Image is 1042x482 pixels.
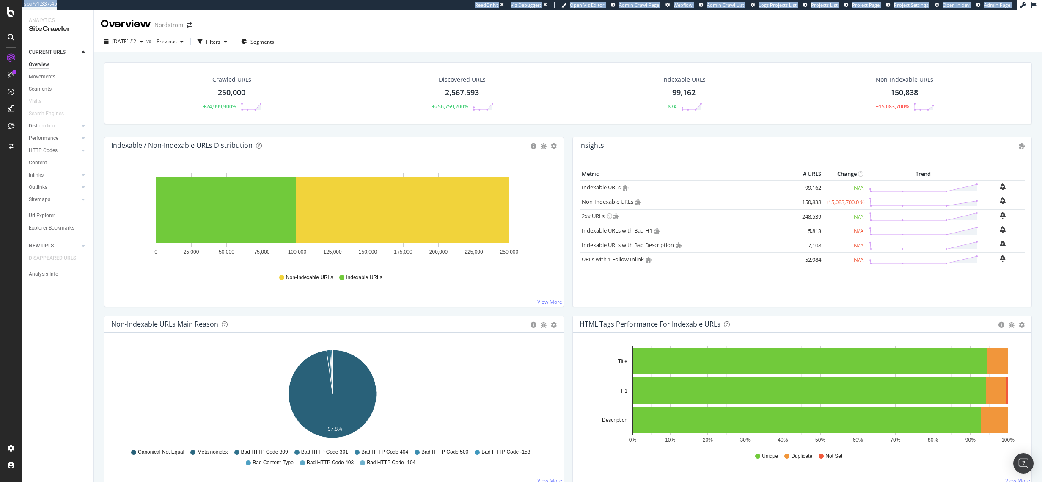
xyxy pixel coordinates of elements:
text: 90% [965,437,975,443]
th: Metric [580,168,790,180]
i: Admin [676,242,682,248]
div: CURRENT URLS [29,48,66,57]
button: Previous [153,35,187,48]
div: DISAPPEARED URLS [29,254,76,263]
td: 248,539 [789,209,823,224]
div: +15,083,700% [876,103,909,110]
span: Meta noindex [197,449,228,456]
th: Trend [866,168,980,180]
td: N/A [823,224,866,238]
a: Open in dev [935,2,970,8]
div: Filters [206,38,220,45]
text: 175,000 [394,249,412,255]
text: 80% [928,437,938,443]
td: N/A [823,180,866,195]
text: 70% [890,437,900,443]
span: 2025 Sep. 25th #2 [112,38,136,45]
text: 225,000 [465,249,483,255]
a: Admin Page [976,2,1010,8]
a: Visits [29,97,50,106]
span: Previous [153,38,177,45]
td: 99,162 [789,180,823,195]
span: Bad HTTP Code 309 [241,449,288,456]
span: Bad HTTP Code -104 [367,459,415,466]
div: Performance [29,134,58,143]
td: +15,083,700.0 % [823,195,866,209]
span: Canonical Not Equal [138,449,184,456]
div: gear [1019,322,1025,328]
div: gear [551,143,557,149]
svg: A chart. [111,168,553,266]
a: Explorer Bookmarks [29,224,88,233]
i: Admin [613,213,619,219]
div: bell-plus [1000,255,1006,262]
div: 99,162 [672,87,696,98]
div: A chart. [111,346,553,445]
div: ReadOnly: [475,2,498,8]
a: Content [29,158,88,167]
span: Admin Crawl Page [619,2,659,8]
div: Url Explorer [29,211,55,220]
div: Crawled URLs [212,75,251,84]
div: +24,999,900% [203,103,236,110]
td: N/A [823,209,866,224]
div: bug [541,143,547,149]
a: URLs with 1 Follow Inlink [582,255,644,263]
div: NEW URLS [29,241,54,250]
button: Filters [194,35,231,48]
text: 100,000 [288,249,307,255]
div: Nordstrom [154,21,183,29]
text: 50,000 [219,249,234,255]
a: NEW URLS [29,241,79,250]
div: Overview [101,17,151,31]
span: vs [146,37,153,44]
span: Admin Crawl List [707,2,744,8]
td: N/A [823,252,866,267]
h4: Insights [579,140,604,151]
i: Admin [646,257,652,263]
a: Performance [29,134,79,143]
div: bell-plus [1000,212,1006,219]
a: Url Explorer [29,211,88,220]
a: Distribution [29,122,79,130]
a: 2xx URLs [582,212,605,220]
a: Webflow [665,2,693,8]
button: [DATE] #2 [101,35,146,48]
text: Title [618,358,627,364]
td: 150,838 [789,195,823,209]
i: Admin [635,199,641,205]
span: Bad Content-Type [253,459,294,466]
span: Indexable URLs [346,274,382,281]
a: Open Viz Editor [561,2,605,8]
button: Segments [238,35,278,48]
a: Project Settings [886,2,928,8]
div: circle-info [531,143,536,149]
text: H1 [621,388,627,394]
a: Non-Indexable URLs [582,198,633,205]
div: Non-Indexable URLs Main Reason [111,320,218,328]
div: SiteCrawler [29,24,87,34]
a: Inlinks [29,171,79,180]
td: 5,813 [789,224,823,238]
text: 20% [702,437,712,443]
a: Search Engines [29,109,72,118]
div: bell-plus [1000,226,1006,233]
text: 30% [740,437,750,443]
a: Indexable URLs [582,183,621,191]
a: Outlinks [29,183,79,192]
i: Admin [1019,143,1025,149]
div: HTTP Codes [29,146,58,155]
a: Sitemaps [29,195,79,204]
div: Search Engines [29,109,64,118]
div: bell-plus [1000,183,1006,190]
a: HTTP Codes [29,146,79,155]
span: Logs Projects List [759,2,797,8]
a: Admin Crawl List [699,2,744,8]
text: 40% [778,437,788,443]
div: Open Intercom Messenger [1013,453,1034,474]
div: +256,759,200% [432,103,468,110]
text: 50% [815,437,825,443]
td: 52,984 [789,252,823,267]
div: Viz Debugger: [511,2,541,8]
div: 2,567,593 [445,87,479,98]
